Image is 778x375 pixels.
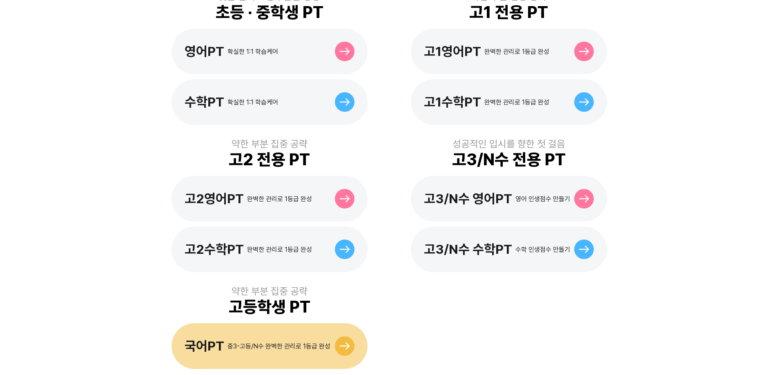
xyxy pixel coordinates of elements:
div: 고2 전용 PT [229,150,310,169]
div: 수학 인생점수 만들기 [515,246,570,253]
div: 고1영어PT [424,44,481,59]
div: 약한 부분 집중 공략 [232,138,308,150]
div: 약한 부분 집중 공략 [232,285,308,297]
div: 완벽한 관리로 1등급 완성 [247,246,312,253]
div: 고3/N수 전용 PT [452,150,566,169]
div: 고2수학PT [185,242,244,257]
div: 성공적인 입시를 향한 첫 걸음 [453,138,565,150]
div: 수학PT [185,94,224,110]
div: 고2영어PT [185,191,244,206]
div: 완벽한 관리로 1등급 완성 [247,195,312,203]
div: 고3/N수 영어PT [424,191,512,206]
div: 확실한 1:1 학습케어 [227,98,278,106]
div: 고1 전용 PT [469,2,548,22]
div: 영어PT [185,44,224,59]
div: 중3-고등/N수 완벽한 관리로 1등급 완성 [227,342,330,350]
div: 완벽한 관리로 1등급 완성 [484,98,549,106]
div: 완벽한 관리로 1등급 완성 [484,48,549,55]
div: 영어 인생점수 만들기 [515,195,570,203]
div: 확실한 1:1 학습케어 [227,48,278,55]
div: 국어PT [185,338,224,354]
div: 고등학생 PT [229,297,310,317]
div: 고1수학PT [424,94,481,110]
div: 고3/N수 수학PT [424,242,512,257]
div: 초등 · 중학생 PT [216,2,323,22]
